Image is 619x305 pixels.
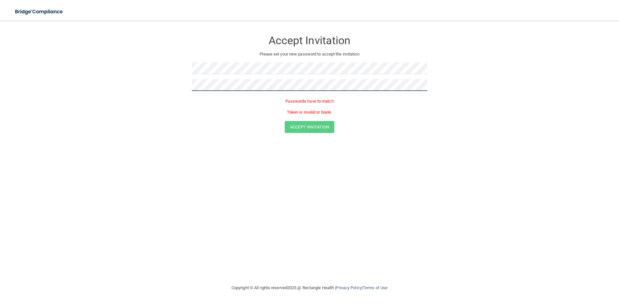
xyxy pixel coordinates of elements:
[192,278,427,298] div: Copyright © All rights reserved 2025 @ Rectangle Health | |
[192,35,427,46] h3: Accept Invitation
[363,285,388,290] a: Terms of Use
[336,285,361,290] a: Privacy Policy
[285,121,334,133] button: Accept Invitation
[192,97,427,105] p: Passwords have to match
[192,108,427,116] p: Token is invalid or blank.
[197,50,422,58] p: Please set your new password to accept the invitation
[10,5,69,18] img: bridge_compliance_login_screen.278c3ca4.svg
